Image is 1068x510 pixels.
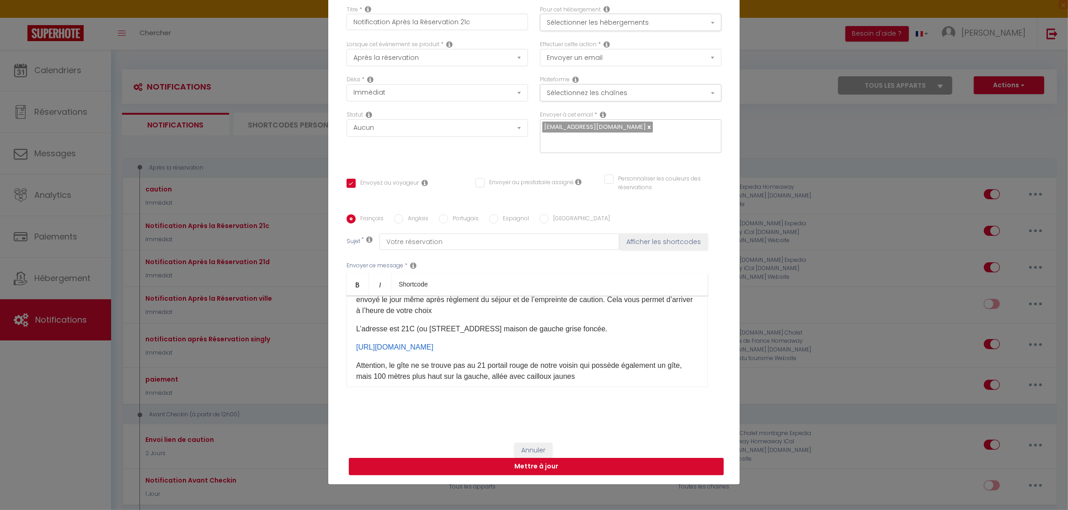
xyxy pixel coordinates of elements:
label: Statut [347,111,363,119]
label: Portugais [448,214,479,224]
i: Envoyer au voyageur [422,179,428,186]
i: Envoyer au prestataire si il est assigné [575,178,582,186]
label: Envoyer ce message [347,261,403,270]
i: Title [365,5,371,13]
i: Action Channel [572,76,579,83]
a: Italic [369,273,391,295]
label: Sujet [347,237,360,247]
button: Afficher les shortcodes [619,234,708,250]
label: Plateforme [540,75,570,84]
button: Sélectionnez les chaînes [540,84,721,101]
i: Action Time [367,76,374,83]
button: Mettre à jour [349,458,724,475]
label: Pour cet hébergement [540,5,601,14]
a: Bold [347,273,369,295]
label: Envoyer à cet email [540,111,593,119]
label: Délai [347,75,360,84]
label: Français [356,214,384,224]
i: Booking status [366,111,372,118]
i: Recipient [600,111,606,118]
i: This Rental [603,5,610,13]
button: Annuler [514,443,552,458]
button: Sélectionner les hébergements [540,14,721,31]
a: [URL][DOMAIN_NAME] [356,343,433,351]
label: Titre [347,5,358,14]
label: Lorsque cet événement se produit [347,40,439,49]
a: Shortcode [391,273,435,295]
i: Message [410,262,417,269]
p: L’adresse est 21C (ou [STREET_ADDRESS] maison de gauche grise foncée. [356,324,698,335]
label: Anglais [403,214,428,224]
i: Action Type [603,41,610,48]
label: [GEOGRAPHIC_DATA] [549,214,610,224]
p: À partir de 16h le jour de votre arrivée, la clé sera dans la boîte à clés sur la terrasse. Le co... [356,283,698,316]
i: Event Occur [446,41,453,48]
span: [EMAIL_ADDRESS][DOMAIN_NAME] [544,122,646,131]
i: Subject [366,236,373,243]
label: Espagnol [498,214,529,224]
p: ​Attention, le gîte ne se trouve pas au 21 portail rouge de notre voisin qui possède également un... [356,360,698,382]
label: Effectuer cette action [540,40,597,49]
